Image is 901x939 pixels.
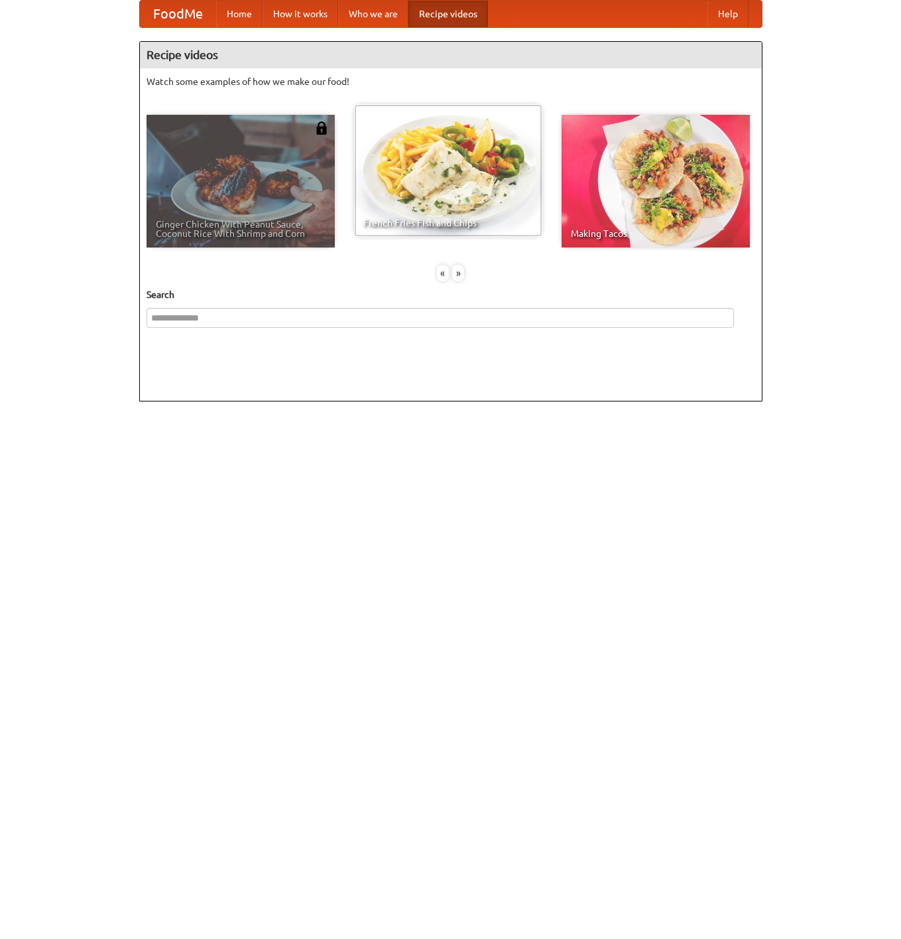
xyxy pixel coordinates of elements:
[562,115,750,248] a: Making Tacos
[571,229,741,238] span: Making Tacos
[338,1,408,27] a: Who we are
[147,75,755,88] p: Watch some examples of how we make our food!
[437,265,449,281] div: «
[216,1,263,27] a: Home
[263,1,338,27] a: How it works
[707,1,749,27] a: Help
[363,218,533,228] span: French Fries Fish and Chips
[140,1,216,27] a: FoodMe
[408,1,488,27] a: Recipe videos
[315,121,328,135] img: 483408.png
[354,104,542,237] a: French Fries Fish and Chips
[140,42,762,68] h4: Recipe videos
[147,288,755,301] h5: Search
[452,265,464,281] div: »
